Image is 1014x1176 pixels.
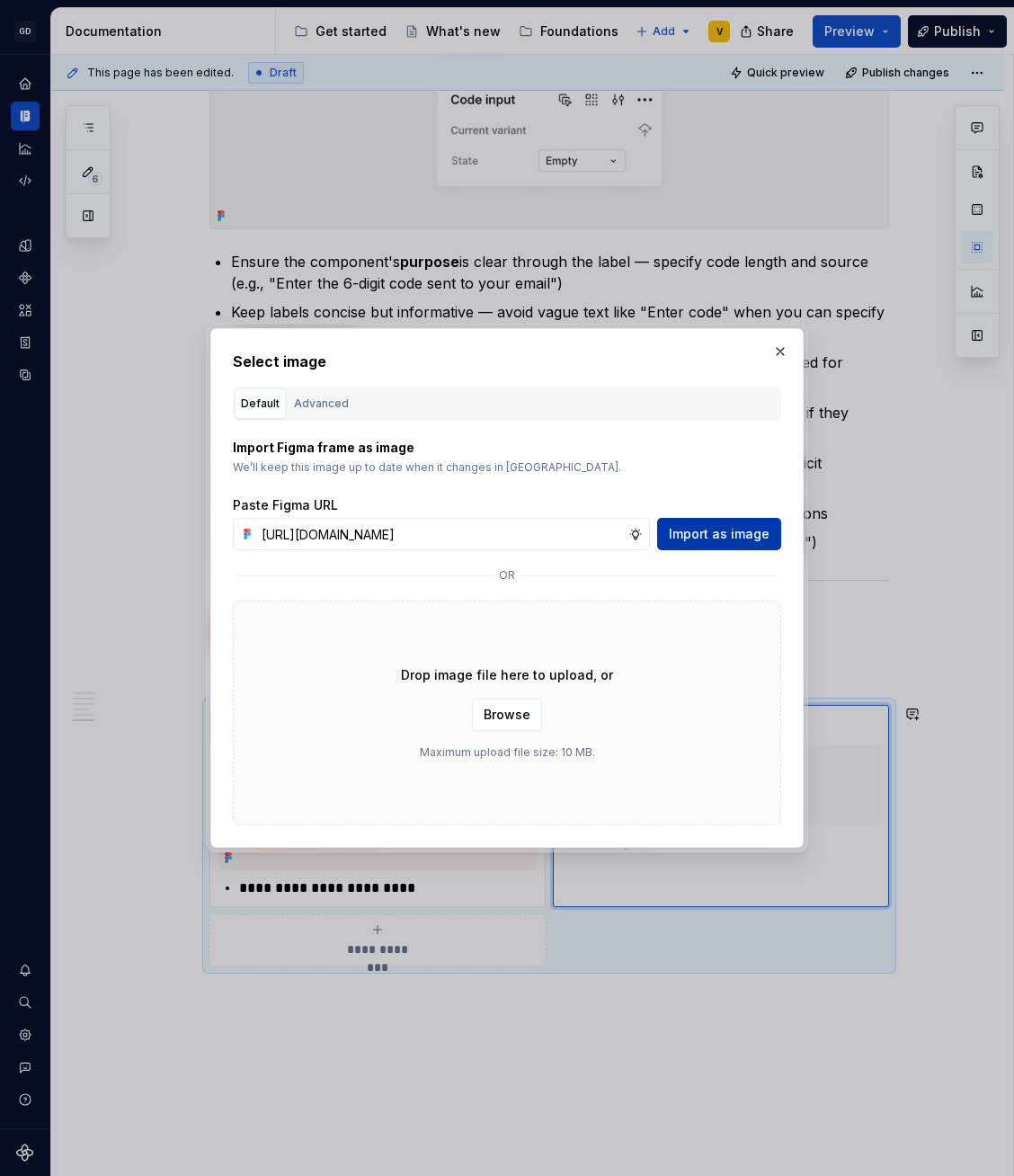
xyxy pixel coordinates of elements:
input: https://figma.com/file... [254,518,628,550]
p: We’ll keep this image up to date when it changes in [GEOGRAPHIC_DATA]. [233,460,781,475]
label: Paste Figma URL [233,496,338,514]
div: Default [241,395,280,413]
p: Maximum upload file size: 10 MB. [420,745,595,760]
button: Browse [472,699,542,731]
p: Import Figma frame as image [233,439,781,457]
p: Drop image file here to upload, or [401,666,613,684]
span: Import as image [669,525,769,543]
div: Advanced [294,395,349,413]
span: Browse [484,706,530,724]
h2: Select image [233,351,781,372]
p: or [499,568,515,583]
button: Import as image [657,518,781,550]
